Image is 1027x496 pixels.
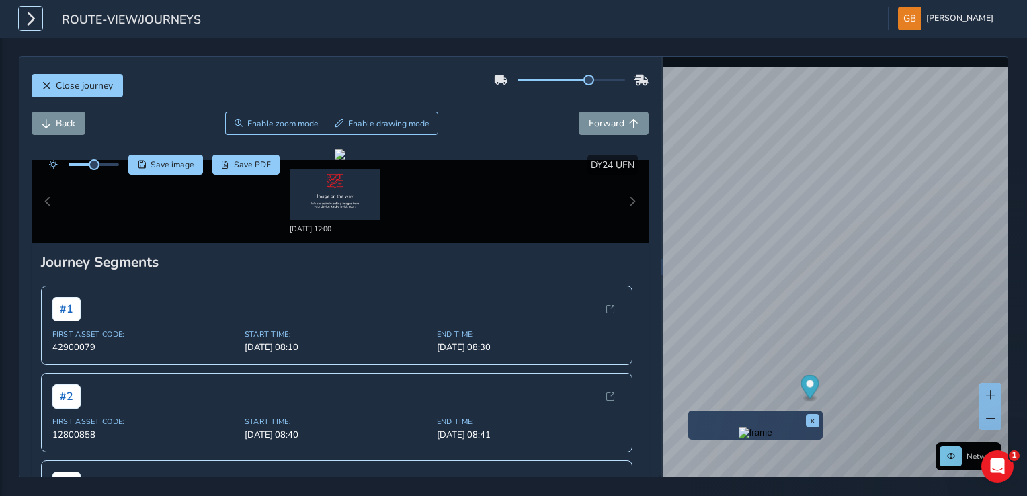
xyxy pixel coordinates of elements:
span: First Asset Code: [52,417,237,427]
span: [PERSON_NAME] [926,7,993,30]
button: Zoom [225,112,327,135]
span: # 2 [52,384,81,409]
span: 42900079 [52,341,237,354]
span: Back [56,117,75,130]
button: Forward [579,112,649,135]
span: 1 [1009,450,1020,461]
span: Save image [151,159,194,170]
button: Back [32,112,85,135]
button: PDF [212,155,280,175]
span: [DATE] 08:10 [245,341,429,354]
span: 12800858 [52,429,237,441]
img: Thumbnail frame [290,169,380,220]
span: Enable drawing mode [348,118,429,129]
button: Close journey [32,74,123,97]
button: x [806,414,819,427]
button: Save [128,155,203,175]
span: # 1 [52,297,81,321]
span: [DATE] 08:41 [437,429,621,441]
img: diamond-layout [898,7,921,30]
span: End Time: [437,329,621,339]
span: [DATE] 08:40 [245,429,429,441]
button: Draw [327,112,439,135]
span: End Time: [437,417,621,427]
span: Start Time: [245,329,429,339]
div: [DATE] 12:00 [290,224,391,234]
span: Network [967,451,997,462]
iframe: Intercom live chat [981,450,1014,483]
span: # 3 [52,472,81,496]
img: frame [739,427,772,438]
div: Map marker [800,375,819,403]
span: First Asset Code: [52,329,237,339]
span: Enable zoom mode [247,118,319,129]
span: Start Time: [245,417,429,427]
span: Close journey [56,79,113,92]
span: Forward [589,117,624,130]
span: DY24 UFN [591,159,634,171]
span: Save PDF [234,159,271,170]
span: route-view/journeys [62,11,201,30]
span: [DATE] 08:30 [437,341,621,354]
button: Preview frame [692,427,819,436]
button: [PERSON_NAME] [898,7,998,30]
div: Journey Segments [41,253,640,272]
